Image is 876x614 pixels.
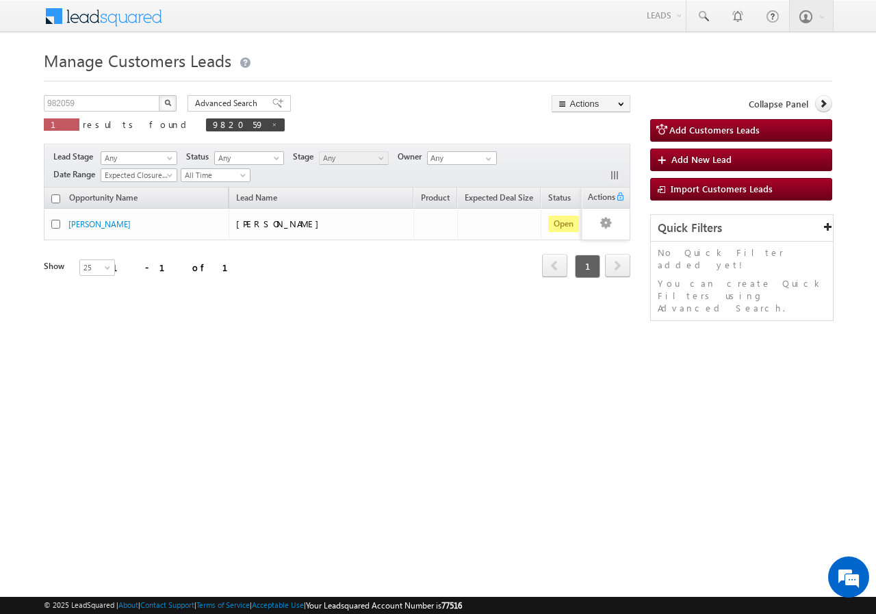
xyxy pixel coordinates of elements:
[53,151,99,163] span: Lead Stage
[196,600,250,609] a: Terms of Service
[112,259,244,275] div: 1 - 1 of 1
[398,151,427,163] span: Owner
[101,168,177,182] a: Expected Closure Date
[69,192,138,203] span: Opportunity Name
[164,99,171,106] img: Search
[575,255,600,278] span: 1
[605,255,630,277] a: next
[51,194,60,203] input: Check all records
[458,190,540,208] a: Expected Deal Size
[181,169,246,181] span: All Time
[658,277,826,314] p: You can create Quick Filters using Advanced Search.
[195,97,261,110] span: Advanced Search
[658,246,826,271] p: No Quick Filter added yet!
[53,168,101,181] span: Date Range
[421,192,450,203] span: Product
[62,190,144,208] a: Opportunity Name
[186,151,214,163] span: Status
[306,600,462,611] span: Your Leadsquared Account Number is
[669,124,760,136] span: Add Customers Leads
[542,254,567,277] span: prev
[252,600,304,609] a: Acceptable Use
[44,49,231,71] span: Manage Customers Leads
[548,216,579,232] span: Open
[214,151,284,165] a: Any
[213,118,264,130] span: 982059
[427,151,497,165] input: Type to Search
[465,192,533,203] span: Expected Deal Size
[320,152,385,164] span: Any
[541,190,578,208] a: Status
[651,215,833,242] div: Quick Filters
[118,600,138,609] a: About
[552,95,630,112] button: Actions
[671,153,732,165] span: Add New Lead
[236,218,326,229] span: [PERSON_NAME]
[79,259,115,276] a: 25
[101,169,172,181] span: Expected Closure Date
[441,600,462,611] span: 77516
[749,98,808,110] span: Collapse Panel
[80,261,116,274] span: 25
[671,183,773,194] span: Import Customers Leads
[181,168,250,182] a: All Time
[68,219,131,229] a: [PERSON_NAME]
[44,260,68,272] div: Show
[542,255,567,277] a: prev
[478,152,495,166] a: Show All Items
[101,151,177,165] a: Any
[140,600,194,609] a: Contact Support
[582,190,615,207] span: Actions
[44,599,462,612] span: © 2025 LeadSquared | | | | |
[83,118,192,130] span: results found
[605,254,630,277] span: next
[229,190,284,208] span: Lead Name
[215,152,280,164] span: Any
[293,151,319,163] span: Stage
[101,152,172,164] span: Any
[319,151,389,165] a: Any
[51,118,73,130] span: 1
